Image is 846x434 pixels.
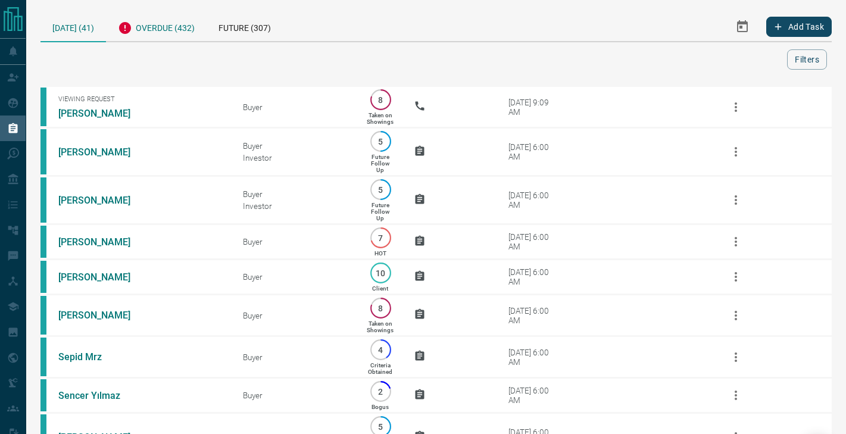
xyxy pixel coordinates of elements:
div: condos.ca [40,177,46,223]
div: [DATE] 6:00 AM [508,232,559,251]
div: [DATE] 6:00 AM [508,386,559,405]
div: condos.ca [40,338,46,376]
p: 8 [376,304,385,313]
div: [DATE] 9:09 AM [508,98,559,117]
button: Add Task [766,17,832,37]
div: condos.ca [40,226,46,258]
a: Sepid Mrz [58,351,148,363]
div: Investor [243,201,346,211]
a: [PERSON_NAME] [58,195,148,206]
p: Future Follow Up [371,154,389,173]
div: Investor [243,153,346,163]
p: Bogus [372,404,389,410]
p: 10 [376,268,385,277]
p: Client [372,285,388,292]
div: [DATE] 6:00 AM [508,306,559,325]
p: 5 [376,422,385,431]
div: Buyer [243,391,346,400]
div: [DATE] 6:00 AM [508,348,559,367]
div: [DATE] 6:00 AM [508,267,559,286]
div: condos.ca [40,129,46,174]
a: [PERSON_NAME] [58,310,148,321]
div: Buyer [243,237,346,246]
p: Future Follow Up [371,202,389,221]
p: HOT [374,250,386,257]
a: [PERSON_NAME] [58,236,148,248]
div: condos.ca [40,88,46,126]
div: Overdue (432) [106,12,207,41]
p: 7 [376,233,385,242]
p: Criteria Obtained [368,362,392,375]
div: Future (307) [207,12,283,41]
a: [PERSON_NAME] [58,146,148,158]
div: Buyer [243,352,346,362]
div: condos.ca [40,261,46,293]
a: [PERSON_NAME] [58,108,148,119]
div: [DATE] 6:00 AM [508,142,559,161]
div: Buyer [243,189,346,199]
div: [DATE] (41) [40,12,106,42]
p: Taken on Showings [367,112,394,125]
p: Taken on Showings [367,320,394,333]
p: 5 [376,137,385,146]
button: Select Date Range [728,13,757,41]
p: 4 [376,345,385,354]
p: 2 [376,387,385,396]
div: Buyer [243,102,346,112]
button: Filters [787,49,827,70]
div: Buyer [243,141,346,151]
a: Sencer Yılmaz [58,390,148,401]
p: 5 [376,185,385,194]
div: Buyer [243,272,346,282]
span: Viewing Request [58,95,225,103]
div: [DATE] 6:00 AM [508,191,559,210]
div: condos.ca [40,296,46,335]
div: condos.ca [40,379,46,411]
p: 8 [376,95,385,104]
a: [PERSON_NAME] [58,271,148,283]
div: Buyer [243,311,346,320]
